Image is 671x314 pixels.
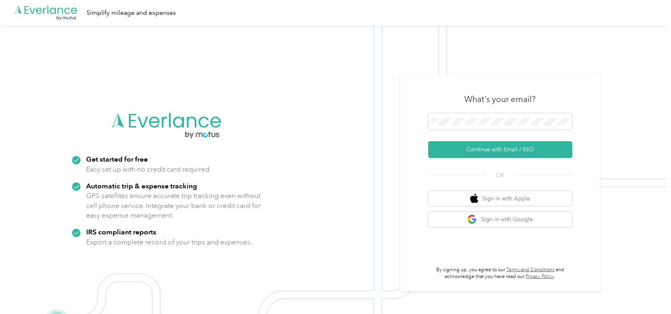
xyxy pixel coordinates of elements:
h3: What's your email? [465,94,536,105]
p: Export a complete record of your trips and expenses. [86,237,252,247]
button: google logoSign in with Google [428,212,572,227]
a: Privacy Policy [526,274,554,280]
strong: Automatic trip & expense tracking [86,182,197,190]
img: apple logo [470,194,478,204]
span: OR [486,171,514,180]
a: Terms and Conditions [506,267,554,273]
strong: IRS compliant reports [86,228,156,236]
p: Easy set up with no credit card required [86,164,210,174]
p: By signing up, you agree to our and acknowledge that you have read our . [428,266,572,280]
img: google logo [467,214,478,224]
button: Continue with Email / SSO [428,141,572,158]
div: Simplify mileage and expenses [87,8,176,18]
strong: Get started for free [86,155,148,163]
p: GPS satellites ensure accurate trip tracking even without cell phone service. Integrate your bank... [86,191,261,220]
iframe: Everlance-gr Chat Button Frame [626,269,671,314]
button: apple logoSign in with Apple [428,191,572,206]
